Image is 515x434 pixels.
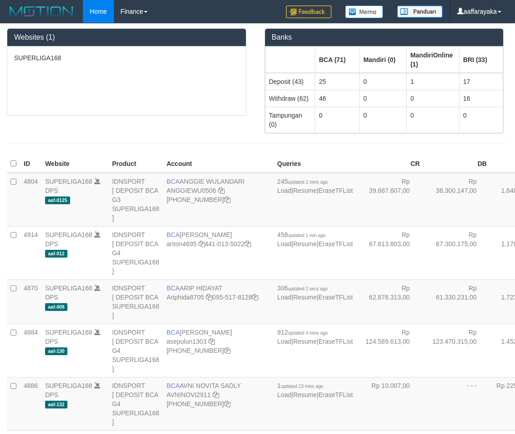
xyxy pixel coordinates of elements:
[213,391,219,398] a: Copy AVNINOVI2911 to clipboard
[41,377,108,430] td: DPS
[318,338,352,345] a: EraseTFList
[277,382,323,389] span: 1
[14,33,239,41] h3: Websites (1)
[45,250,67,258] span: aaf-012
[277,178,353,194] span: | |
[357,324,423,377] td: Rp 124.589.613,00
[423,173,490,227] td: Rp 38.300.147,00
[265,90,315,107] td: Withdraw (62)
[277,231,326,238] span: 458
[359,90,406,107] td: 0
[277,284,328,292] span: 306
[318,187,352,194] a: EraseTFList
[315,107,359,133] td: 0
[20,155,41,173] th: ID
[167,391,211,398] a: AVNINOVI2911
[293,338,317,345] a: Resume
[407,107,459,133] td: 0
[288,331,328,336] span: updated 4 mins ago
[359,107,406,133] td: 0
[359,46,406,73] th: Group: activate to sort column ascending
[315,46,359,73] th: Group: activate to sort column ascending
[459,107,503,133] td: 0
[163,279,274,324] td: ARIP HIDAYAT 095-517-8128
[288,233,326,238] span: updated 1 min ago
[357,279,423,324] td: Rp 62.876.313,00
[318,294,352,301] a: EraseTFList
[274,155,357,173] th: Queries
[167,178,180,185] span: BCA
[281,384,323,389] span: updated 23 mins ago
[288,180,328,185] span: updated 2 mins ago
[163,155,274,173] th: Account
[252,294,258,301] a: Copy 0955178128 to clipboard
[199,240,205,248] a: Copy anton4695 to clipboard
[423,377,490,430] td: - - -
[108,377,163,430] td: IDNSPORT [ DEPOSIT BCA G4 SUPERLIGA168 ]
[45,347,67,355] span: aaf-130
[163,226,274,279] td: [PERSON_NAME] 441-013-5022
[293,391,317,398] a: Resume
[45,231,92,238] a: SUPERLIGA168
[45,284,92,292] a: SUPERLIGA168
[407,73,459,90] td: 1
[20,173,41,227] td: 4804
[45,382,92,389] a: SUPERLIGA168
[167,187,216,194] a: ANGGIEWU0506
[218,187,224,194] a: Copy ANGGIEWU0506 to clipboard
[45,178,92,185] a: SUPERLIGA168
[224,347,230,354] a: Copy 4062281875 to clipboard
[41,279,108,324] td: DPS
[7,5,76,18] img: MOTION_logo.png
[277,329,328,336] span: 912
[167,231,180,238] span: BCA
[265,46,315,73] th: Group: activate to sort column ascending
[277,284,353,301] span: | |
[167,338,207,345] a: asepulun1303
[423,226,490,279] td: Rp 67.300.175,00
[459,73,503,90] td: 17
[459,46,503,73] th: Group: activate to sort column ascending
[45,401,67,408] span: aaf-132
[224,400,230,408] a: Copy 4062280135 to clipboard
[293,187,317,194] a: Resume
[41,155,108,173] th: Website
[286,5,331,18] img: Feedback.jpg
[423,324,490,377] td: Rp 123.470.315,00
[277,178,328,185] span: 245
[318,391,352,398] a: EraseTFList
[108,155,163,173] th: Product
[277,187,291,194] a: Load
[209,338,215,345] a: Copy asepulun1303 to clipboard
[108,279,163,324] td: IDNSPORT [ DEPOSIT BCA SUPERLIGA168 ]
[277,391,291,398] a: Load
[167,382,180,389] span: BCA
[20,324,41,377] td: 4884
[265,73,315,90] td: Deposit (43)
[272,33,497,41] h3: Banks
[459,90,503,107] td: 16
[357,377,423,430] td: Rp 10.007,00
[20,377,41,430] td: 4886
[245,240,251,248] a: Copy 4410135022 to clipboard
[224,196,230,203] a: Copy 4062213373 to clipboard
[277,294,291,301] a: Load
[277,231,353,248] span: | |
[206,294,212,301] a: Copy Ariphida8705 to clipboard
[167,329,180,336] span: BCA
[277,382,353,398] span: | |
[423,155,490,173] th: DB
[359,73,406,90] td: 0
[108,226,163,279] td: IDNSPORT [ DEPOSIT BCA G4 SUPERLIGA168 ]
[108,173,163,227] td: IDNSPORT [ DEPOSIT BCA G3 SUPERLIGA168 ]
[407,46,459,73] th: Group: activate to sort column ascending
[277,240,291,248] a: Load
[318,240,352,248] a: EraseTFList
[357,155,423,173] th: CR
[41,173,108,227] td: DPS
[41,324,108,377] td: DPS
[265,107,315,133] td: Tampungan (0)
[293,294,317,301] a: Resume
[167,240,197,248] a: anton4695
[20,279,41,324] td: 4870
